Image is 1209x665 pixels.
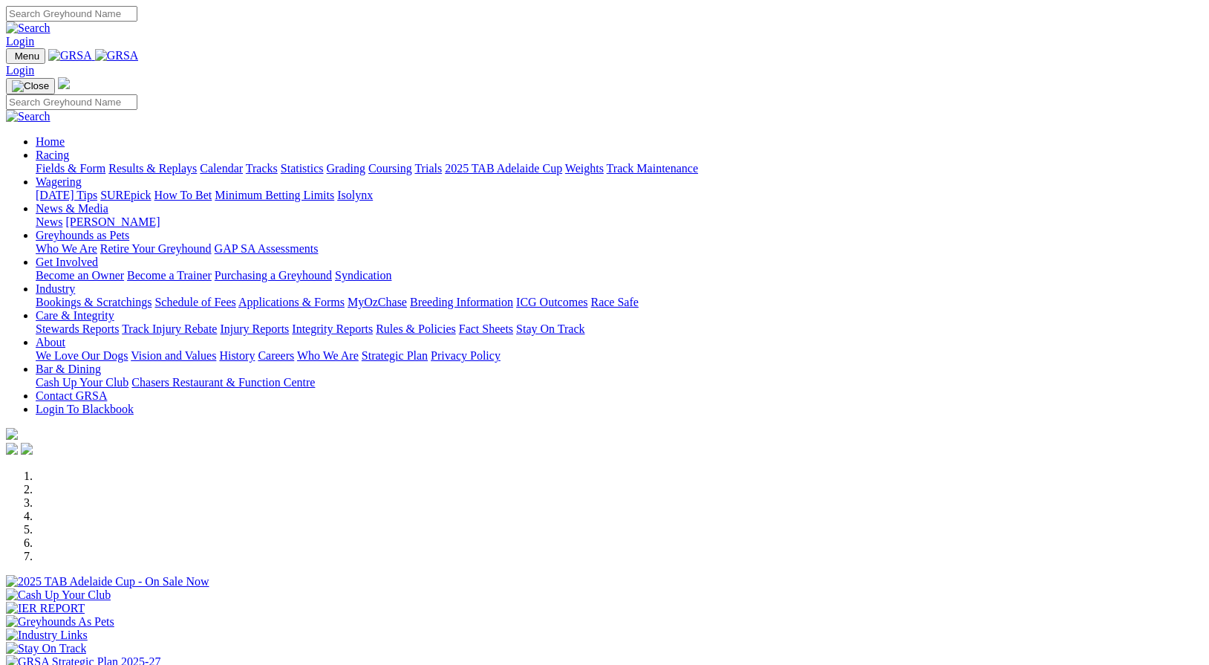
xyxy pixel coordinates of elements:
[335,269,391,282] a: Syndication
[36,215,62,228] a: News
[348,296,407,308] a: MyOzChase
[36,269,1203,282] div: Get Involved
[36,202,108,215] a: News & Media
[607,162,698,175] a: Track Maintenance
[36,363,101,375] a: Bar & Dining
[6,588,111,602] img: Cash Up Your Club
[12,80,49,92] img: Close
[6,78,55,94] button: Toggle navigation
[36,135,65,148] a: Home
[219,349,255,362] a: History
[6,48,45,64] button: Toggle navigation
[200,162,243,175] a: Calendar
[122,322,217,335] a: Track Injury Rebate
[6,575,209,588] img: 2025 TAB Adelaide Cup - On Sale Now
[258,349,294,362] a: Careers
[410,296,513,308] a: Breeding Information
[565,162,604,175] a: Weights
[65,215,160,228] a: [PERSON_NAME]
[100,189,151,201] a: SUREpick
[6,642,86,655] img: Stay On Track
[36,175,82,188] a: Wagering
[36,189,1203,202] div: Wagering
[48,49,92,62] img: GRSA
[36,215,1203,229] div: News & Media
[6,94,137,110] input: Search
[590,296,638,308] a: Race Safe
[36,242,97,255] a: Who We Are
[131,376,315,389] a: Chasers Restaurant & Function Centre
[6,629,88,642] img: Industry Links
[376,322,456,335] a: Rules & Policies
[362,349,428,362] a: Strategic Plan
[15,51,39,62] span: Menu
[516,322,584,335] a: Stay On Track
[246,162,278,175] a: Tracks
[36,229,129,241] a: Greyhounds as Pets
[36,349,1203,363] div: About
[459,322,513,335] a: Fact Sheets
[36,376,1203,389] div: Bar & Dining
[6,428,18,440] img: logo-grsa-white.png
[220,322,289,335] a: Injury Reports
[100,242,212,255] a: Retire Your Greyhound
[36,162,1203,175] div: Racing
[95,49,139,62] img: GRSA
[36,296,1203,309] div: Industry
[36,322,119,335] a: Stewards Reports
[108,162,197,175] a: Results & Replays
[131,349,216,362] a: Vision and Values
[36,256,98,268] a: Get Involved
[154,296,235,308] a: Schedule of Fees
[6,35,34,48] a: Login
[292,322,373,335] a: Integrity Reports
[36,282,75,295] a: Industry
[215,242,319,255] a: GAP SA Assessments
[154,189,212,201] a: How To Bet
[431,349,501,362] a: Privacy Policy
[36,403,134,415] a: Login To Blackbook
[21,443,33,455] img: twitter.svg
[6,443,18,455] img: facebook.svg
[36,376,128,389] a: Cash Up Your Club
[36,269,124,282] a: Become an Owner
[238,296,345,308] a: Applications & Forms
[516,296,587,308] a: ICG Outcomes
[297,349,359,362] a: Who We Are
[36,389,107,402] a: Contact GRSA
[36,296,151,308] a: Bookings & Scratchings
[445,162,562,175] a: 2025 TAB Adelaide Cup
[36,149,69,161] a: Racing
[6,110,50,123] img: Search
[36,309,114,322] a: Care & Integrity
[414,162,442,175] a: Trials
[337,189,373,201] a: Isolynx
[58,77,70,89] img: logo-grsa-white.png
[36,349,128,362] a: We Love Our Dogs
[6,6,137,22] input: Search
[36,336,65,348] a: About
[6,64,34,77] a: Login
[36,322,1203,336] div: Care & Integrity
[327,162,365,175] a: Grading
[281,162,324,175] a: Statistics
[368,162,412,175] a: Coursing
[6,602,85,615] img: IER REPORT
[215,189,334,201] a: Minimum Betting Limits
[127,269,212,282] a: Become a Trainer
[36,189,97,201] a: [DATE] Tips
[6,615,114,629] img: Greyhounds As Pets
[215,269,332,282] a: Purchasing a Greyhound
[6,22,50,35] img: Search
[36,162,105,175] a: Fields & Form
[36,242,1203,256] div: Greyhounds as Pets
